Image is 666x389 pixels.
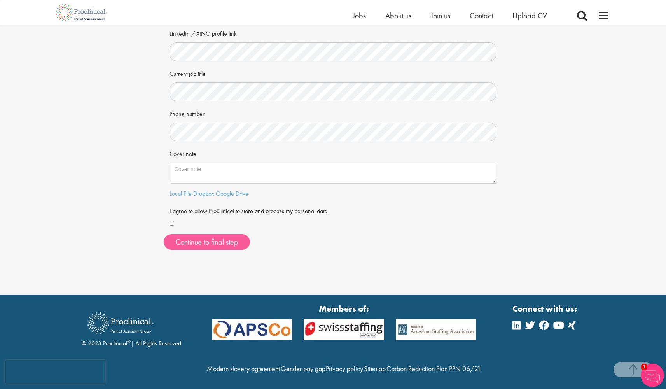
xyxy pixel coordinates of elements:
[5,360,105,384] iframe: reCAPTCHA
[512,303,579,315] strong: Connect with us:
[641,364,664,387] img: Chatbot
[390,319,482,340] img: APSCo
[164,234,250,250] button: Continue to final step
[431,11,450,21] a: Join us
[364,364,386,373] a: Sitemap
[326,364,363,373] a: Privacy policy
[386,364,481,373] a: Carbon Reduction Plan PPN 06/21
[206,319,298,340] img: APSCo
[512,11,547,21] a: Upload CV
[298,319,390,340] img: APSCo
[170,189,192,198] a: Local File
[82,307,159,339] img: Proclinical Recruitment
[170,147,196,159] label: Cover note
[641,364,647,370] span: 1
[170,67,206,79] label: Current job title
[170,204,327,216] label: I agree to allow ProClinical to store and process my personal data
[207,364,280,373] a: Modern slavery agreement
[385,11,411,21] a: About us
[170,27,237,39] label: LinkedIn / XING profile link
[281,364,325,373] a: Gender pay gap
[170,107,205,119] label: Phone number
[127,338,131,345] sup: ®
[353,11,366,21] a: Jobs
[470,11,493,21] a: Contact
[82,307,181,348] div: © 2023 Proclinical | All Rights Reserved
[216,189,248,198] a: Google Drive
[212,303,476,315] strong: Members of:
[193,189,214,198] a: Dropbox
